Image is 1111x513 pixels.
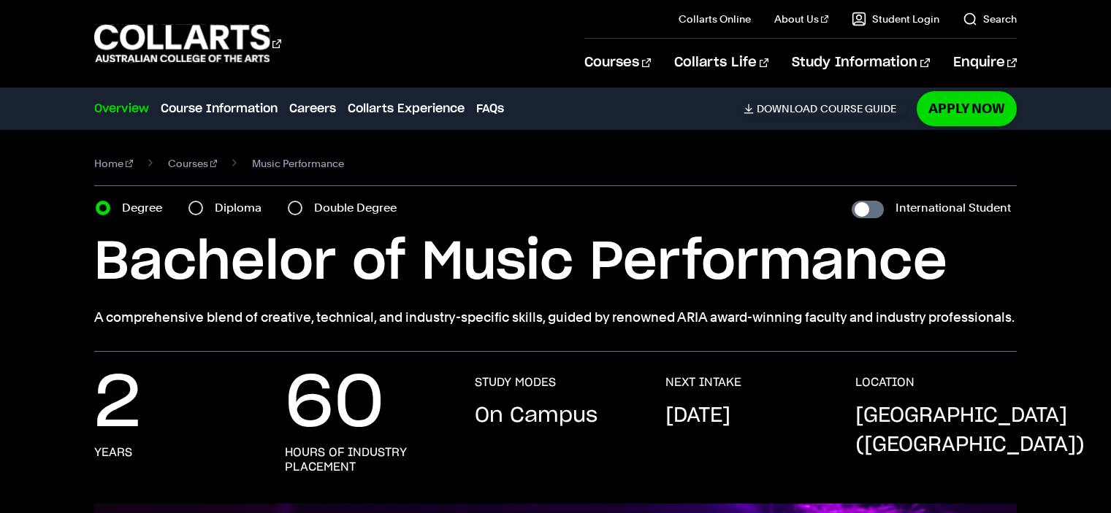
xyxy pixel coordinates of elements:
[94,100,149,117] a: Overview
[774,12,828,26] a: About Us
[852,12,939,26] a: Student Login
[348,100,465,117] a: Collarts Experience
[665,401,730,431] p: [DATE]
[896,198,1011,218] label: International Student
[314,198,405,218] label: Double Degree
[744,102,908,115] a: DownloadCourse Guide
[161,100,278,117] a: Course Information
[289,100,336,117] a: Careers
[475,401,598,431] p: On Campus
[285,445,446,474] h3: hours of industry placement
[757,102,817,115] span: Download
[792,39,929,87] a: Study Information
[584,39,651,87] a: Courses
[679,12,751,26] a: Collarts Online
[963,12,1017,26] a: Search
[665,375,741,390] h3: NEXT INTAKE
[476,100,504,117] a: FAQs
[475,375,556,390] h3: STUDY MODES
[94,375,141,433] p: 2
[674,39,768,87] a: Collarts Life
[953,39,1017,87] a: Enquire
[917,91,1017,126] a: Apply Now
[122,198,171,218] label: Degree
[252,153,344,174] span: Music Performance
[94,307,1016,328] p: A comprehensive blend of creative, technical, and industry-specific skills, guided by renowned AR...
[94,230,1016,296] h1: Bachelor of Music Performance
[855,375,915,390] h3: LOCATION
[94,153,133,174] a: Home
[168,153,218,174] a: Courses
[285,375,384,433] p: 60
[855,401,1085,460] p: [GEOGRAPHIC_DATA] ([GEOGRAPHIC_DATA])
[215,198,270,218] label: Diploma
[94,23,281,64] div: Go to homepage
[94,445,132,460] h3: years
